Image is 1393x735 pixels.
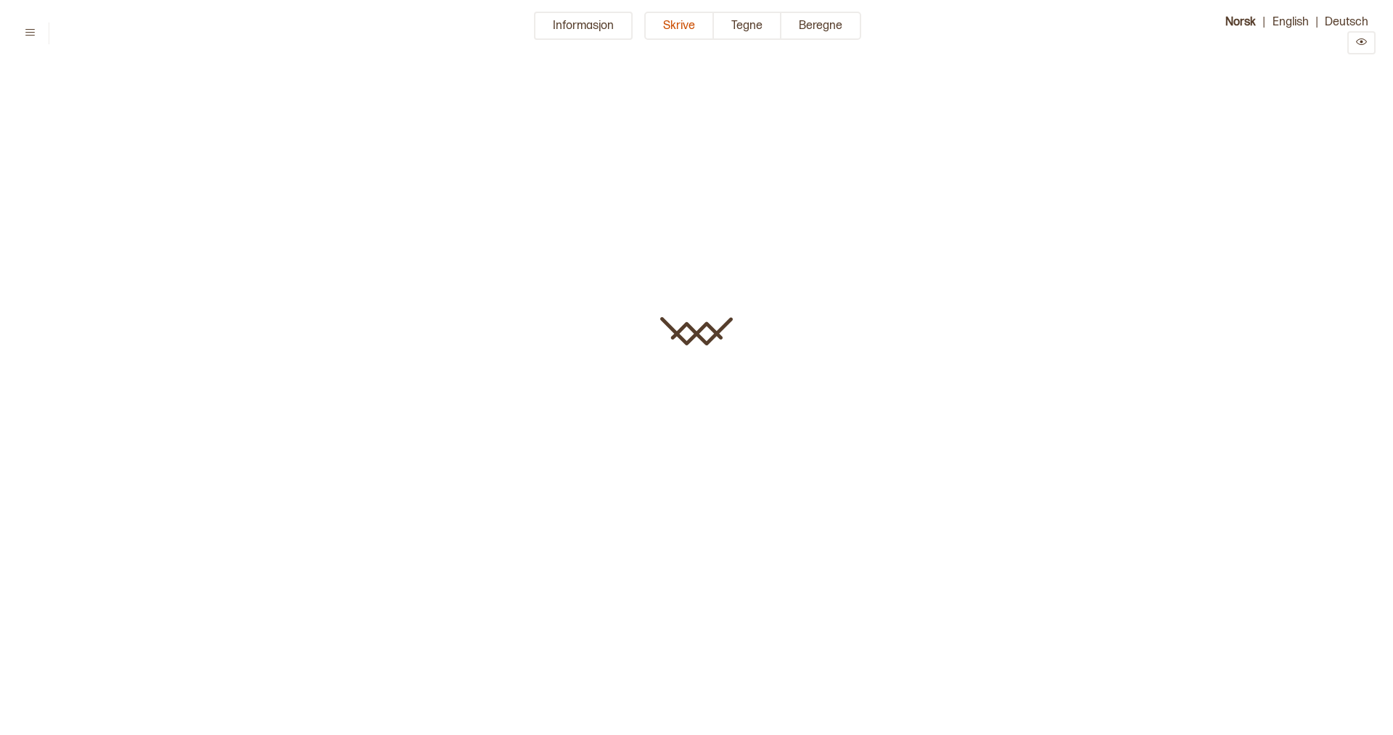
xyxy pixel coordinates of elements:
button: Deutsch [1318,12,1376,31]
div: | | [1194,12,1376,54]
button: Beregne [781,12,861,40]
a: Skrive [644,12,714,54]
svg: Preview [1356,36,1367,47]
button: Tegne [714,12,781,40]
a: Beregne [781,12,861,54]
a: Preview [1347,37,1376,51]
a: Tegne [714,12,781,54]
button: Informasjon [534,12,633,40]
button: Norsk [1218,12,1263,31]
button: English [1265,12,1316,31]
button: Skrive [644,12,714,40]
button: Preview [1347,31,1376,54]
